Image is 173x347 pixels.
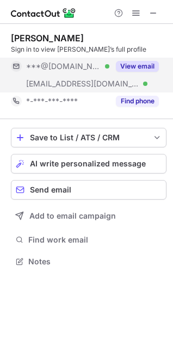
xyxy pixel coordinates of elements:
[26,61,101,71] span: ***@[DOMAIN_NAME]
[11,254,166,269] button: Notes
[11,206,166,226] button: Add to email campaign
[11,7,76,20] img: ContactOut v5.3.10
[30,185,71,194] span: Send email
[11,154,166,173] button: AI write personalized message
[30,159,146,168] span: AI write personalized message
[30,133,147,142] div: Save to List / ATS / CRM
[11,33,84,44] div: [PERSON_NAME]
[28,235,162,245] span: Find work email
[26,79,139,89] span: [EMAIL_ADDRESS][DOMAIN_NAME]
[116,96,159,107] button: Reveal Button
[29,212,116,220] span: Add to email campaign
[28,257,162,267] span: Notes
[11,45,166,54] div: Sign in to view [PERSON_NAME]’s full profile
[116,61,159,72] button: Reveal Button
[11,180,166,200] button: Send email
[11,232,166,247] button: Find work email
[11,128,166,147] button: save-profile-one-click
